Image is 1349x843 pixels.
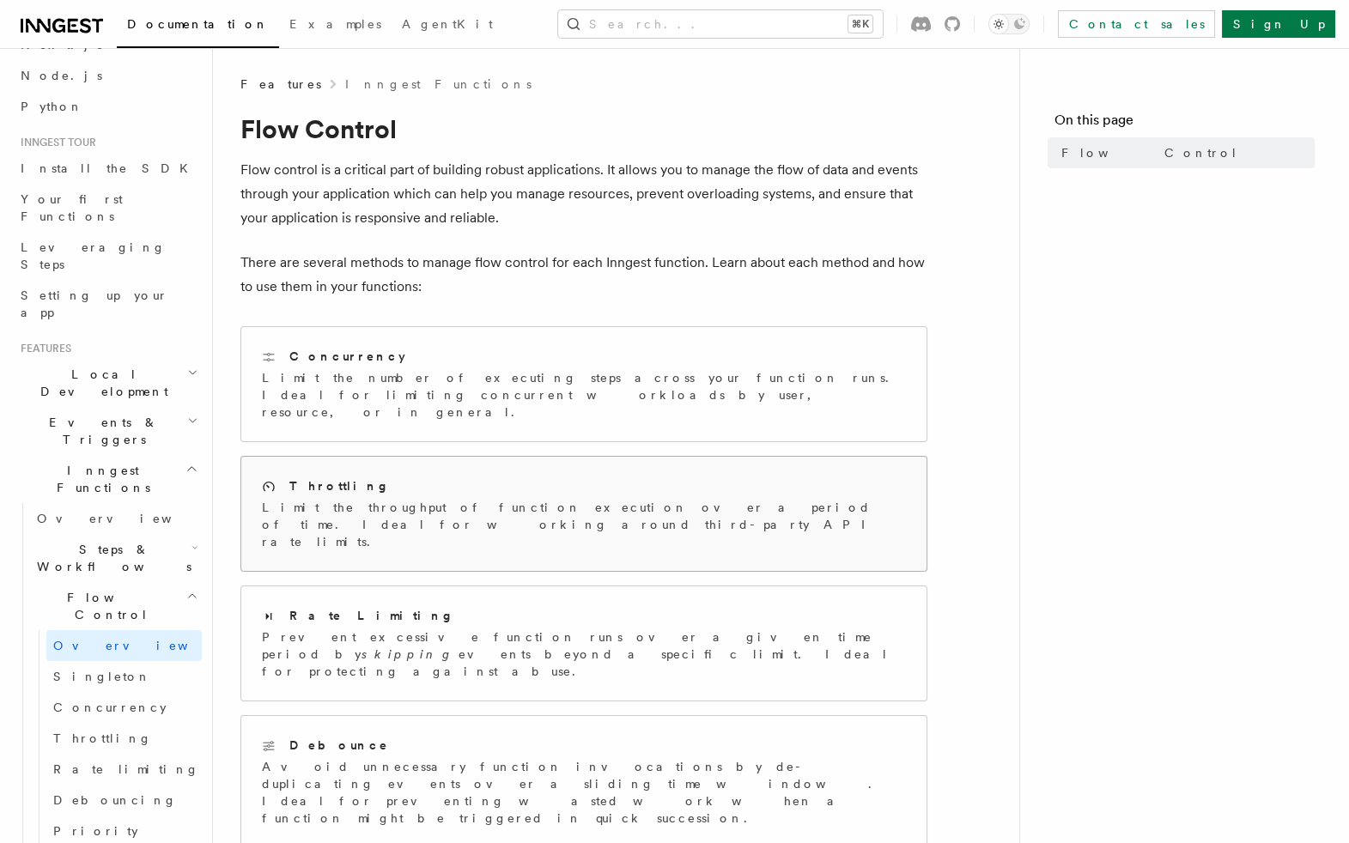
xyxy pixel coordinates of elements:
em: skipping [362,647,459,661]
h2: Debounce [289,737,389,754]
span: Overview [53,639,230,652]
span: Steps & Workflows [30,541,191,575]
a: Rate LimitingPrevent excessive function runs over a given time period byskippingevents beyond a s... [240,585,927,701]
button: Events & Triggers [14,407,202,455]
h2: Rate Limiting [289,607,454,624]
a: Debouncing [46,785,202,816]
span: AgentKit [402,17,493,31]
h2: Concurrency [289,348,405,365]
a: Python [14,91,202,122]
p: There are several methods to manage flow control for each Inngest function. Learn about each meth... [240,251,927,299]
span: Flow Control [30,589,186,623]
a: Documentation [117,5,279,48]
a: Sign Up [1222,10,1335,38]
span: Overview [37,512,214,525]
span: Setting up your app [21,288,168,319]
span: Events & Triggers [14,414,187,448]
a: Overview [30,503,202,534]
p: Avoid unnecessary function invocations by de-duplicating events over a sliding time window. Ideal... [262,758,906,827]
span: Documentation [127,17,269,31]
span: Inngest tour [14,136,96,149]
p: Limit the number of executing steps across your function runs. Ideal for limiting concurrent work... [262,369,906,421]
h4: On this page [1054,110,1315,137]
h1: Flow Control [240,113,927,144]
a: Setting up your app [14,280,202,328]
span: Throttling [53,731,152,745]
button: Inngest Functions [14,455,202,503]
p: Flow control is a critical part of building robust applications. It allows you to manage the flow... [240,158,927,230]
button: Flow Control [30,582,202,630]
span: Priority [53,824,138,838]
a: AgentKit [392,5,503,46]
h2: Throttling [289,477,390,494]
a: Flow Control [1054,137,1315,168]
button: Search...⌘K [558,10,883,38]
p: Limit the throughput of function execution over a period of time. Ideal for working around third-... [262,499,906,550]
a: Overview [46,630,202,661]
a: ConcurrencyLimit the number of executing steps across your function runs. Ideal for limiting conc... [240,326,927,442]
span: Features [14,342,71,355]
span: Rate limiting [53,762,199,776]
button: Local Development [14,359,202,407]
span: Singleton [53,670,151,683]
span: Python [21,100,83,113]
span: Local Development [14,366,187,400]
span: Node.js [21,69,102,82]
a: Singleton [46,661,202,692]
a: Contact sales [1058,10,1215,38]
a: Your first Functions [14,184,202,232]
span: Inngest Functions [14,462,185,496]
a: Rate limiting [46,754,202,785]
span: Concurrency [53,700,167,714]
span: Leveraging Steps [21,240,166,271]
span: Flow Control [1061,144,1238,161]
a: Node.js [14,60,202,91]
span: Debouncing [53,793,177,807]
a: ThrottlingLimit the throughput of function execution over a period of time. Ideal for working aro... [240,456,927,572]
span: Examples [289,17,381,31]
a: Concurrency [46,692,202,723]
a: Throttling [46,723,202,754]
span: Your first Functions [21,192,123,223]
button: Steps & Workflows [30,534,202,582]
a: Examples [279,5,392,46]
a: Inngest Functions [345,76,532,93]
span: Install the SDK [21,161,198,175]
button: Toggle dark mode [988,14,1030,34]
a: Leveraging Steps [14,232,202,280]
p: Prevent excessive function runs over a given time period by events beyond a specific limit. Ideal... [262,628,906,680]
a: Install the SDK [14,153,202,184]
span: Features [240,76,321,93]
kbd: ⌘K [848,15,872,33]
